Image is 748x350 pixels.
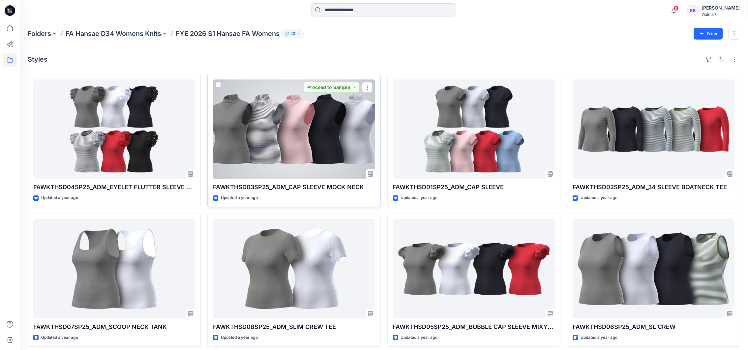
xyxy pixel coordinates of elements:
[687,5,699,16] div: SK
[41,194,78,201] p: Updated a year ago
[33,219,195,318] a: FAWKTHSD07SP25_ADM_SCOOP NECK TANK
[702,12,740,17] div: Walmart
[401,334,438,341] p: Updated a year ago
[176,29,280,38] p: FYE 2026 S1 Hansae FA Womens
[393,322,555,332] p: FAWKTHSD05SP25_ADM_BUBBLE CAP SLEEVE MIXY TOP
[221,194,258,201] p: Updated a year ago
[28,29,51,38] a: Folders
[573,183,734,192] p: FAWKTHSD02SP25_ADM_34 SLEEVE BOATNECK TEE
[694,28,723,40] button: New
[393,79,555,179] a: FAWKTHSD01SP25_ADM_CAP SLEEVE
[393,219,555,318] a: FAWKTHSD05SP25_ADM_BUBBLE CAP SLEEVE MIXY TOP
[66,29,161,38] a: FA Hansae D34 Womens Knits
[573,219,734,318] a: FAWKTHSD06SP25_ADM_SL CREW
[581,194,617,201] p: Updated a year ago
[282,29,304,38] button: 20
[213,219,375,318] a: FAWKTHSD08SP25_ADM_SLIM CREW TEE
[41,334,78,341] p: Updated a year ago
[581,334,617,341] p: Updated a year ago
[673,6,679,11] span: 8
[33,79,195,179] a: FAWKTHSD04SP25_ADM_EYELET FLUTTER SLEEVE TEE
[221,334,258,341] p: Updated a year ago
[573,322,734,332] p: FAWKTHSD06SP25_ADM_SL CREW
[290,30,295,37] p: 20
[573,79,734,179] a: FAWKTHSD02SP25_ADM_34 SLEEVE BOATNECK TEE
[702,4,740,12] div: [PERSON_NAME]
[33,183,195,192] p: FAWKTHSD04SP25_ADM_EYELET FLUTTER SLEEVE TEE
[213,322,375,332] p: FAWKTHSD08SP25_ADM_SLIM CREW TEE
[401,194,438,201] p: Updated a year ago
[393,183,555,192] p: FAWKTHSD01SP25_ADM_CAP SLEEVE
[213,79,375,179] a: FAWKTHSD03SP25_ADM_CAP SLEEVE MOCK NECK
[33,322,195,332] p: FAWKTHSD07SP25_ADM_SCOOP NECK TANK
[213,183,375,192] p: FAWKTHSD03SP25_ADM_CAP SLEEVE MOCK NECK
[28,55,47,63] h4: Styles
